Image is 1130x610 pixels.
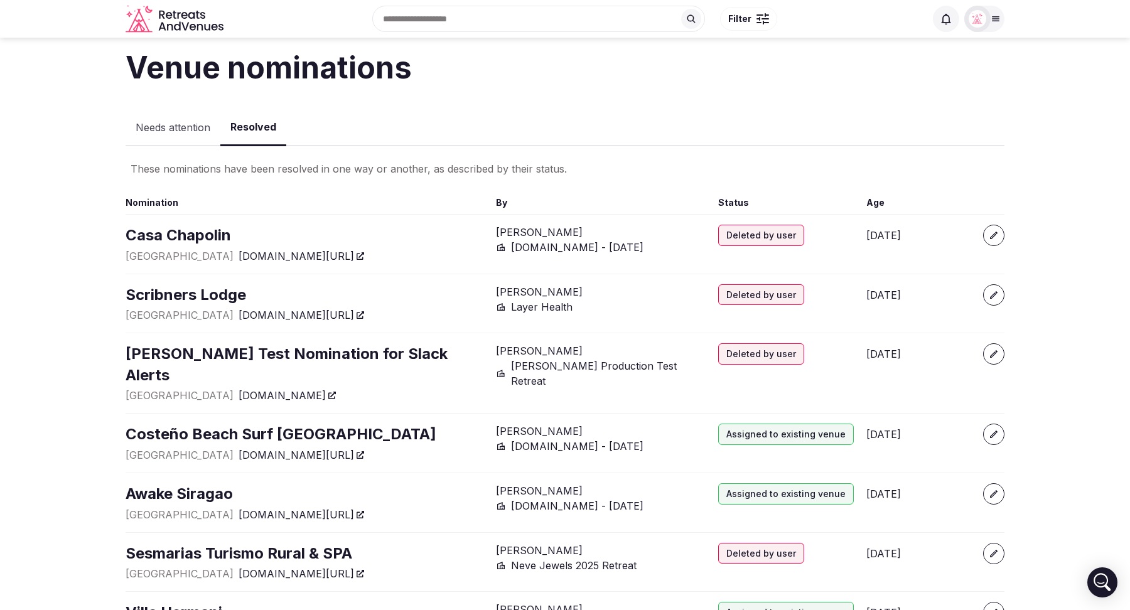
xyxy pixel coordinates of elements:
[511,498,643,513] span: [DOMAIN_NAME] - [DATE]
[496,225,583,240] span: [PERSON_NAME]
[496,343,583,358] span: [PERSON_NAME]
[126,5,226,33] svg: Retreats and Venues company logo
[866,287,901,302] button: [DATE]
[220,109,286,146] button: Resolved
[866,546,901,561] button: [DATE]
[718,424,854,445] div: Assigned to existing venue
[866,229,901,242] span: [DATE]
[239,308,364,323] a: [DOMAIN_NAME][URL]
[718,483,854,505] div: Assigned to existing venue
[126,566,234,581] span: [GEOGRAPHIC_DATA]
[866,547,901,560] span: [DATE]
[239,388,326,403] span: [DOMAIN_NAME]
[866,228,901,243] button: [DATE]
[126,249,234,264] span: [GEOGRAPHIC_DATA]
[496,543,583,558] span: [PERSON_NAME]
[866,488,901,500] span: [DATE]
[511,240,643,255] span: [DOMAIN_NAME] - [DATE]
[126,447,234,463] span: [GEOGRAPHIC_DATA]
[126,388,234,403] span: [GEOGRAPHIC_DATA]
[239,566,354,581] span: [DOMAIN_NAME][URL]
[239,447,364,463] a: [DOMAIN_NAME][URL]
[496,483,583,498] span: [PERSON_NAME]
[126,424,436,445] a: Costeño Beach Surf [GEOGRAPHIC_DATA]
[866,486,901,501] button: [DATE]
[126,308,234,323] span: [GEOGRAPHIC_DATA]
[720,7,777,31] button: Filter
[728,13,751,25] span: Filter
[126,284,246,306] a: Scribners Lodge
[718,343,804,365] div: Deleted by user
[718,225,804,246] div: Deleted by user
[239,249,364,264] a: [DOMAIN_NAME][URL]
[866,196,1004,209] div: Age
[866,428,901,441] span: [DATE]
[126,225,231,246] a: Casa Chapolin
[126,507,234,522] span: [GEOGRAPHIC_DATA]
[511,439,643,454] span: [DOMAIN_NAME] - [DATE]
[718,543,804,564] div: Deleted by user
[969,10,986,28] img: Matt Grant Oakes
[126,343,486,385] a: [PERSON_NAME] Test Nomination for Slack Alerts
[1087,567,1117,597] div: Open Intercom Messenger
[866,427,901,442] button: [DATE]
[126,196,486,209] div: Nomination
[126,110,220,146] button: Needs attention
[496,196,708,209] div: By
[239,507,364,522] a: [DOMAIN_NAME][URL]
[126,483,233,505] a: Awake Siragao
[239,388,336,403] a: [DOMAIN_NAME]
[866,346,901,361] button: [DATE]
[496,424,583,439] span: [PERSON_NAME]
[866,348,901,360] span: [DATE]
[126,543,352,564] a: Sesmarias Turismo Rural & SPA
[239,249,354,264] span: [DOMAIN_NAME][URL]
[239,507,354,522] span: [DOMAIN_NAME][URL]
[718,196,856,209] div: Status
[511,558,637,573] span: Neve Jewels 2025 Retreat
[126,53,412,83] h1: Venue nominations
[866,289,901,301] span: [DATE]
[239,447,354,463] span: [DOMAIN_NAME][URL]
[718,284,804,306] div: Deleted by user
[511,358,708,388] span: [PERSON_NAME] Production Test Retreat
[131,161,999,176] div: These nominations have been resolved in one way or another, as described by their status.
[126,5,226,33] a: Visit the homepage
[239,566,364,581] a: [DOMAIN_NAME][URL]
[511,299,573,314] span: Layer Health
[239,308,354,323] span: [DOMAIN_NAME][URL]
[496,284,583,299] span: [PERSON_NAME]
